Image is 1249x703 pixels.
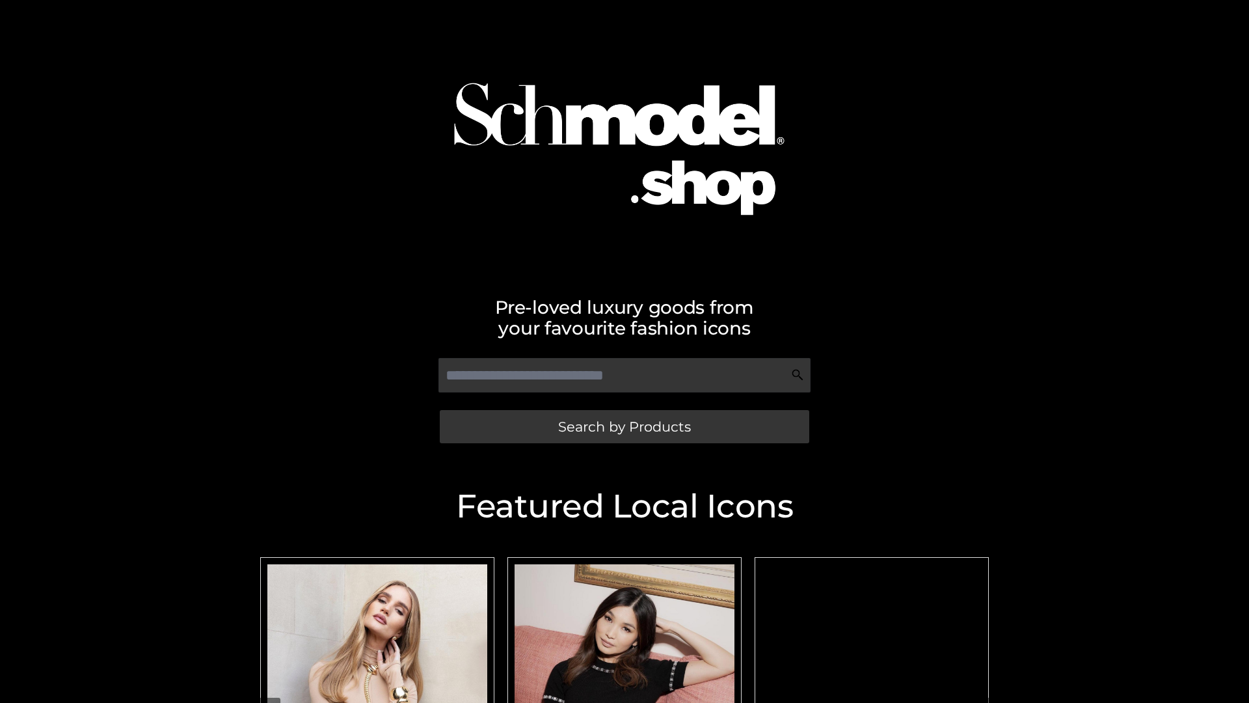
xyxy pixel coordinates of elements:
[254,297,995,338] h2: Pre-loved luxury goods from your favourite fashion icons
[558,420,691,434] span: Search by Products
[791,368,804,381] img: Search Icon
[440,410,809,443] a: Search by Products
[254,490,995,523] h2: Featured Local Icons​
